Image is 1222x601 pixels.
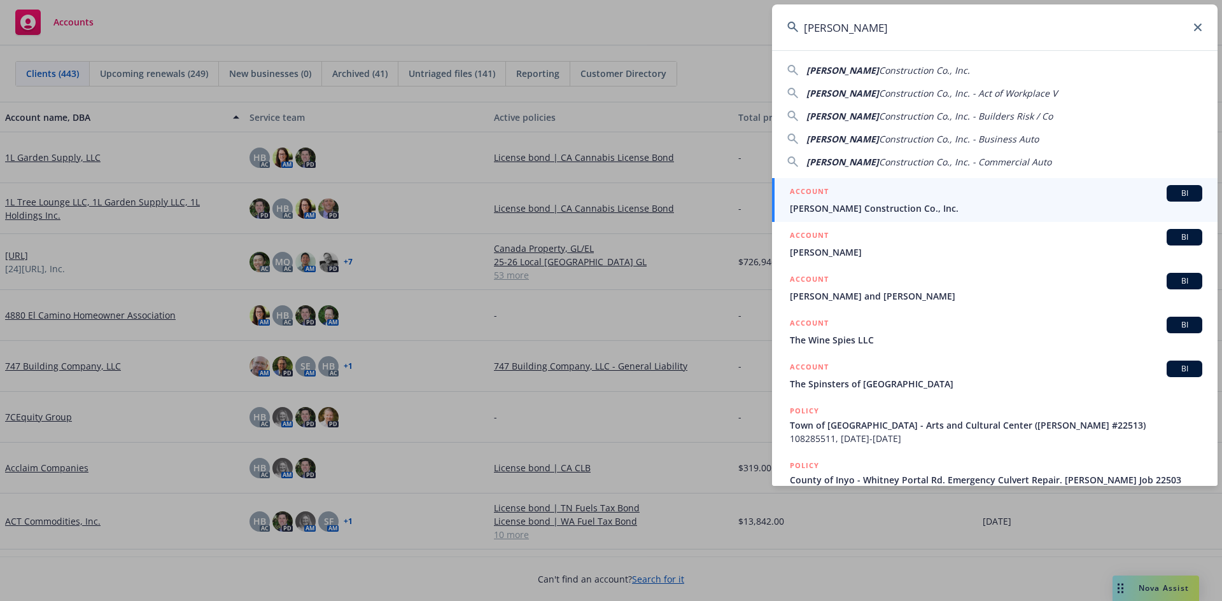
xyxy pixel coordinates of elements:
h5: ACCOUNT [790,317,829,332]
a: ACCOUNTBIThe Spinsters of [GEOGRAPHIC_DATA] [772,354,1218,397]
span: Construction Co., Inc. - Commercial Auto [879,156,1051,168]
span: [PERSON_NAME] Construction Co., Inc. [790,202,1202,215]
span: BI [1172,363,1197,375]
span: Construction Co., Inc. [879,64,970,76]
h5: ACCOUNT [790,361,829,376]
span: [PERSON_NAME] [806,133,879,145]
input: Search... [772,4,1218,50]
a: ACCOUNTBI[PERSON_NAME] Construction Co., Inc. [772,178,1218,222]
a: ACCOUNTBI[PERSON_NAME] [772,222,1218,266]
h5: ACCOUNT [790,273,829,288]
span: County of Inyo - Whitney Portal Rd. Emergency Culvert Repair. [PERSON_NAME] Job 22503 [790,473,1202,487]
h5: POLICY [790,404,819,417]
span: [PERSON_NAME] [806,156,879,168]
span: [PERSON_NAME] and [PERSON_NAME] [790,289,1202,303]
span: [PERSON_NAME] [806,110,879,122]
a: POLICYTown of [GEOGRAPHIC_DATA] - Arts and Cultural Center ([PERSON_NAME] #22513)108285511, [DATE... [772,397,1218,452]
span: The Spinsters of [GEOGRAPHIC_DATA] [790,377,1202,390]
h5: ACCOUNT [790,185,829,200]
span: BI [1172,319,1197,331]
a: POLICYCounty of Inyo - Whitney Portal Rd. Emergency Culvert Repair. [PERSON_NAME] Job 22503 [772,452,1218,507]
span: The Wine Spies LLC [790,333,1202,347]
span: [PERSON_NAME] [806,64,879,76]
span: Town of [GEOGRAPHIC_DATA] - Arts and Cultural Center ([PERSON_NAME] #22513) [790,418,1202,432]
h5: POLICY [790,459,819,472]
span: BI [1172,275,1197,287]
span: [PERSON_NAME] [790,245,1202,259]
span: [PERSON_NAME] [806,87,879,99]
a: ACCOUNTBI[PERSON_NAME] and [PERSON_NAME] [772,266,1218,310]
span: 108285511, [DATE]-[DATE] [790,432,1202,445]
a: ACCOUNTBIThe Wine Spies LLC [772,310,1218,354]
span: BI [1172,188,1197,199]
span: Construction Co., Inc. - Builders Risk / Co [879,110,1053,122]
span: Construction Co., Inc. - Act of Workplace V [879,87,1057,99]
span: Construction Co., Inc. - Business Auto [879,133,1039,145]
span: BI [1172,231,1197,243]
h5: ACCOUNT [790,229,829,244]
